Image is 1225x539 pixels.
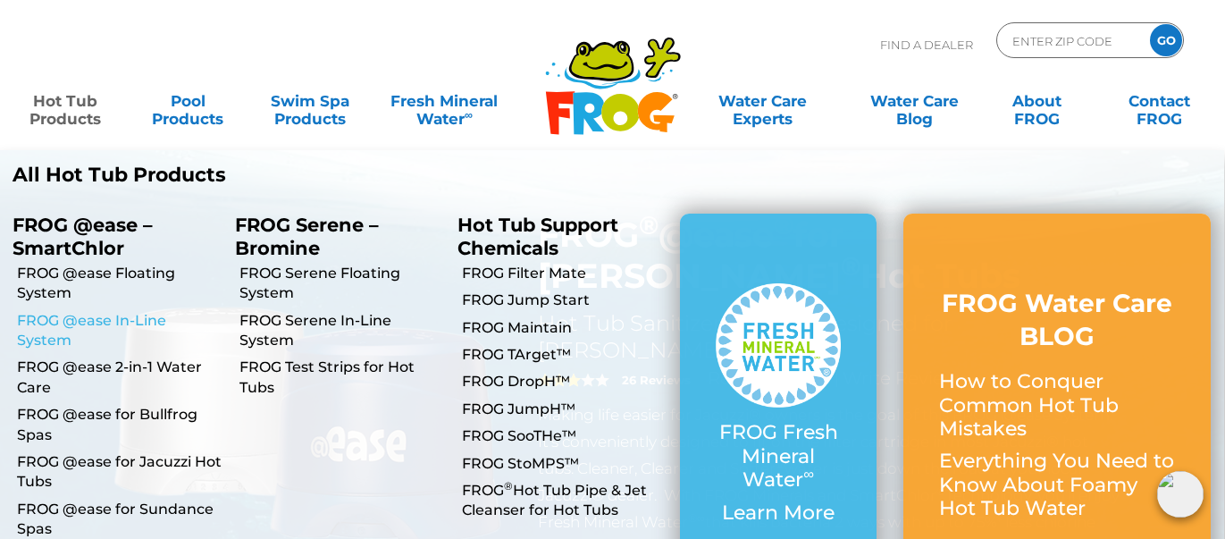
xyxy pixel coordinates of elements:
a: PoolProducts [140,83,235,119]
a: FROG DropH™ [462,372,667,392]
h3: FROG Water Care BLOG [939,287,1175,352]
a: FROG @ease for Bullfrog Spas [17,405,222,445]
p: How to Conquer Common Hot Tub Mistakes [939,370,1175,441]
a: FROG @ease for Jacuzzi Hot Tubs [17,452,222,493]
p: Everything You Need to Know About Foamy Hot Tub Water [939,450,1175,520]
a: Hot TubProducts [18,83,113,119]
a: ContactFROG [1112,83,1206,119]
p: FROG @ease – SmartChlor [13,214,208,258]
a: FROG Serene Floating System [239,264,444,304]
a: FROG Test Strips for Hot Tubs [239,358,444,398]
a: FROG Filter Mate [462,264,667,283]
p: Learn More [716,501,840,525]
input: Zip Code Form [1011,28,1131,54]
p: FROG Serene – Bromine [235,214,431,258]
a: FROG TArget™ [462,345,667,365]
a: FROG SooTHe™ [462,426,667,446]
a: FROG®Hot Tub Pipe & Jet Cleanser for Hot Tubs [462,481,667,521]
a: FROG StoMPS™ [462,454,667,474]
a: AboutFROG [990,83,1085,119]
a: All Hot Tub Products [13,164,599,187]
sup: ∞ [803,465,814,483]
a: FROG @ease Floating System [17,264,222,304]
a: FROG @ease 2-in-1 Water Care [17,358,222,398]
p: Find A Dealer [880,22,973,67]
a: Hot Tub Support Chemicals [457,214,618,258]
sup: ∞ [465,108,473,122]
sup: ® [504,479,513,493]
a: FROG JumpH™ [462,400,667,419]
a: Fresh MineralWater∞ [385,83,504,119]
p: FROG Fresh Mineral Water [716,421,840,492]
a: FROG Serene In-Line System [239,311,444,351]
a: FROG Water Care BLOG How to Conquer Common Hot Tub Mistakes Everything You Need to Know About Foa... [939,287,1175,529]
input: GO [1150,24,1182,56]
a: FROG Maintain [462,318,667,338]
img: openIcon [1157,471,1204,518]
a: FROG @ease In-Line System [17,311,222,351]
a: FROG Jump Start [462,291,667,310]
a: Water CareBlog [868,83,962,119]
a: Swim SpaProducts [263,83,357,119]
a: Water CareExperts [685,83,840,119]
a: FROG Fresh Mineral Water∞ Learn More [716,283,840,534]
